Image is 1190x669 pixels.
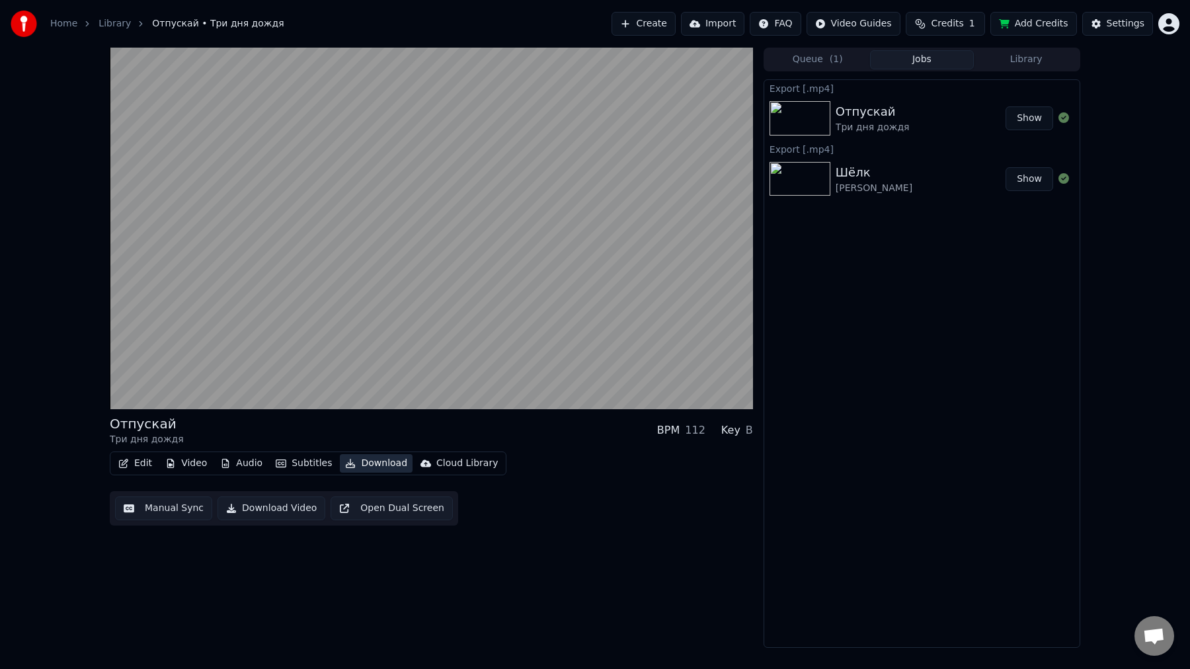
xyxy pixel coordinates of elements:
span: ( 1 ) [830,53,843,66]
button: Import [681,12,744,36]
div: Cloud Library [436,457,498,470]
button: Download [340,454,413,473]
div: Три дня дождя [110,433,184,446]
div: Три дня дождя [836,121,910,134]
button: Show [1006,167,1053,191]
a: Library [99,17,131,30]
button: Settings [1082,12,1153,36]
button: Download Video [218,496,325,520]
button: Add Credits [990,12,1077,36]
span: Credits [931,17,963,30]
div: Settings [1107,17,1144,30]
div: Шёлк [836,163,912,182]
button: Credits1 [906,12,985,36]
button: Jobs [870,50,974,69]
span: 1 [969,17,975,30]
div: Export [.mp4] [764,141,1080,157]
button: Library [974,50,1078,69]
button: Queue [766,50,870,69]
div: Export [.mp4] [764,80,1080,96]
button: Edit [113,454,157,473]
nav: breadcrumb [50,17,284,30]
button: FAQ [750,12,801,36]
div: B [746,422,753,438]
a: Home [50,17,77,30]
div: Отпускай [110,414,184,433]
button: Manual Sync [115,496,212,520]
div: 112 [685,422,705,438]
div: Key [721,422,740,438]
button: Video [160,454,212,473]
button: Audio [215,454,268,473]
div: Отпускай [836,102,910,121]
span: Отпускай • Три дня дождя [152,17,284,30]
div: Open chat [1134,616,1174,656]
button: Video Guides [807,12,900,36]
div: [PERSON_NAME] [836,182,912,195]
button: Open Dual Screen [331,496,453,520]
button: Show [1006,106,1053,130]
button: Subtitles [270,454,337,473]
button: Create [612,12,676,36]
div: BPM [657,422,680,438]
img: youka [11,11,37,37]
